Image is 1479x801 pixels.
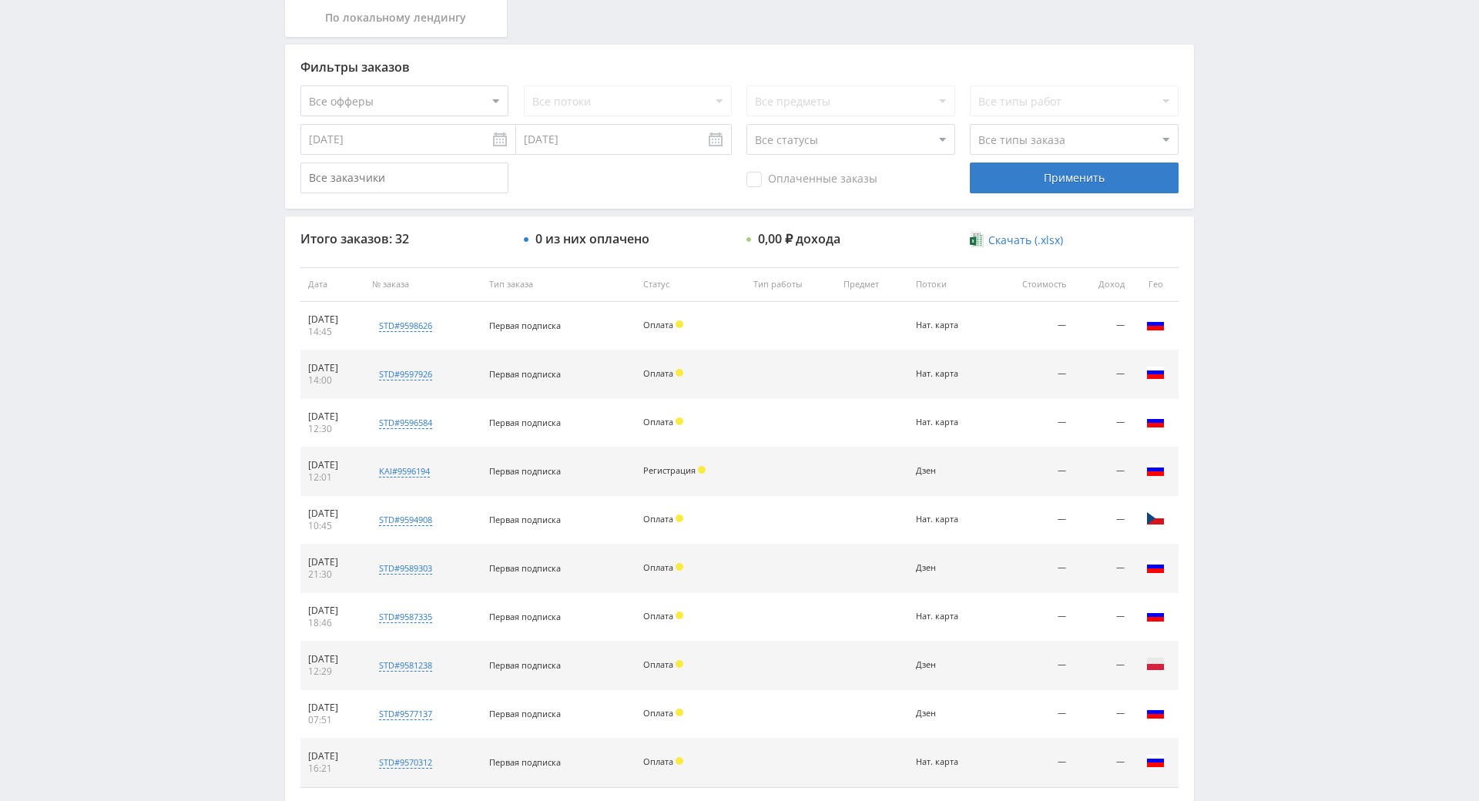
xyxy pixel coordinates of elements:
td: — [990,399,1074,447]
span: Первая подписка [489,514,561,525]
div: std#9577137 [379,708,432,720]
span: Холд [676,369,683,377]
td: — [1074,302,1132,350]
div: [DATE] [308,459,357,471]
span: Оплата [643,561,673,573]
td: — [990,302,1074,350]
span: Холд [676,417,683,425]
img: rus.png [1146,703,1165,722]
span: Скачать (.xlsx) [988,234,1063,246]
span: Первая подписка [489,320,561,331]
div: [DATE] [308,605,357,617]
span: Первая подписка [489,368,561,380]
div: [DATE] [308,653,357,665]
div: Дзен [916,466,982,476]
span: Оплата [643,756,673,767]
div: std#9594908 [379,514,432,526]
a: Скачать (.xlsx) [970,233,1062,248]
div: Нат. карта [916,612,982,622]
div: Дзен [916,563,982,573]
img: rus.png [1146,752,1165,770]
span: Первая подписка [489,611,561,622]
span: Холд [676,709,683,716]
img: rus.png [1146,412,1165,431]
img: pol.png [1146,655,1165,673]
span: Первая подписка [489,465,561,477]
div: Применить [970,163,1178,193]
div: 12:30 [308,423,357,435]
th: Предмет [836,267,907,302]
span: Оплата [643,659,673,670]
span: Оплата [643,610,673,622]
td: — [990,350,1074,399]
td: — [1074,545,1132,593]
div: 12:01 [308,471,357,484]
div: 12:29 [308,665,357,678]
th: Статус [636,267,746,302]
div: std#9597926 [379,368,432,380]
div: 16:21 [308,762,357,775]
th: Тип заказа [481,267,636,302]
th: Стоимость [990,267,1074,302]
div: Фильтры заказов [300,60,1179,74]
input: Все заказчики [300,163,508,193]
th: Потоки [908,267,990,302]
img: rus.png [1146,364,1165,382]
td: — [990,545,1074,593]
span: Оплата [643,319,673,330]
div: std#9581238 [379,659,432,672]
td: — [990,496,1074,545]
div: [DATE] [308,411,357,423]
span: Холд [676,660,683,668]
th: № заказа [364,267,481,302]
div: Нат. карта [916,514,982,525]
td: — [1074,350,1132,399]
span: Регистрация [643,464,696,476]
img: rus.png [1146,315,1165,333]
div: 07:51 [308,714,357,726]
div: 14:00 [308,374,357,387]
span: Первая подписка [489,756,561,768]
div: [DATE] [308,556,357,568]
div: [DATE] [308,750,357,762]
div: Нат. карта [916,757,982,767]
span: Холд [676,757,683,765]
span: Холд [676,612,683,619]
img: rus.png [1146,461,1165,479]
td: — [1074,593,1132,642]
div: [DATE] [308,313,357,326]
div: std#9589303 [379,562,432,575]
div: Нат. карта [916,320,982,330]
div: Дзен [916,709,982,719]
span: Оплаченные заказы [746,172,877,187]
img: xlsx [970,232,983,247]
span: Холд [698,466,706,474]
td: — [1074,642,1132,690]
span: Оплата [643,513,673,525]
div: Итого заказов: 32 [300,232,508,246]
img: rus.png [1146,606,1165,625]
span: Оплата [643,707,673,719]
div: 10:45 [308,520,357,532]
th: Гео [1132,267,1179,302]
td: — [1074,690,1132,739]
span: Холд [676,514,683,522]
span: Холд [676,320,683,328]
div: [DATE] [308,702,357,714]
div: Нат. карта [916,417,982,427]
img: cze.png [1146,509,1165,528]
span: Первая подписка [489,562,561,574]
span: Оплата [643,367,673,379]
span: Оплата [643,416,673,427]
td: — [990,690,1074,739]
div: Нат. карта [916,369,982,379]
span: Первая подписка [489,659,561,671]
div: Дзен [916,660,982,670]
div: kai#9596194 [379,465,430,478]
td: — [990,447,1074,496]
div: std#9596584 [379,417,432,429]
td: — [990,593,1074,642]
th: Доход [1074,267,1132,302]
div: std#9587335 [379,611,432,623]
span: Холд [676,563,683,571]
